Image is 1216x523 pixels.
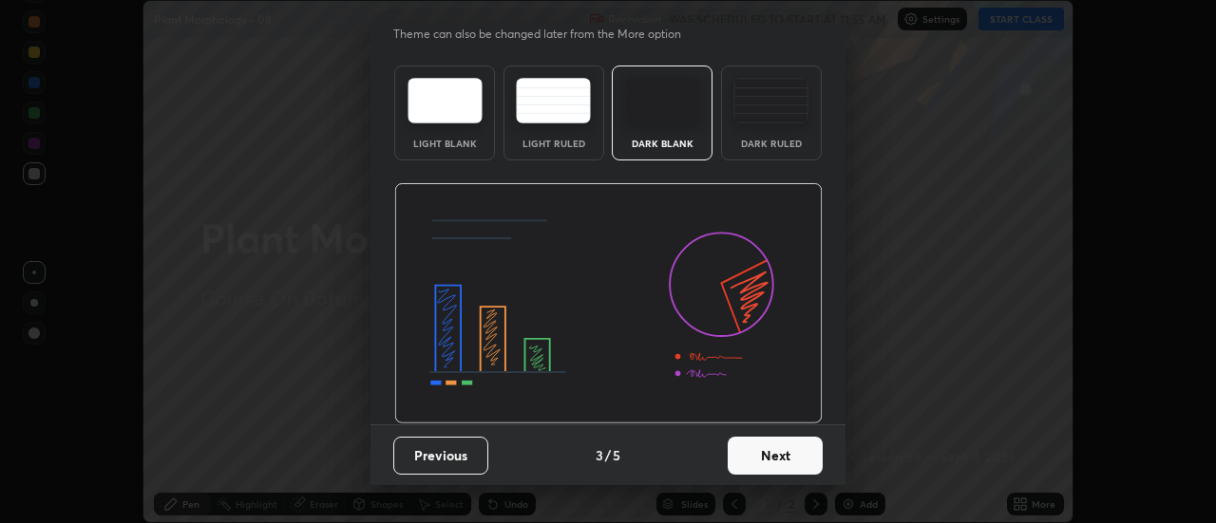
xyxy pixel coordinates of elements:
button: Previous [393,437,488,475]
div: Dark Ruled [733,139,809,148]
div: Light Blank [407,139,483,148]
h4: 5 [613,445,620,465]
h4: / [605,445,611,465]
div: Light Ruled [516,139,592,148]
img: darkRuledTheme.de295e13.svg [733,78,808,123]
img: darkTheme.f0cc69e5.svg [625,78,700,123]
img: lightRuledTheme.5fabf969.svg [516,78,591,123]
img: darkThemeBanner.d06ce4a2.svg [394,183,823,424]
div: Dark Blank [624,139,700,148]
p: Theme can also be changed later from the More option [393,26,701,43]
img: lightTheme.e5ed3b09.svg [408,78,483,123]
button: Next [728,437,823,475]
h4: 3 [596,445,603,465]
